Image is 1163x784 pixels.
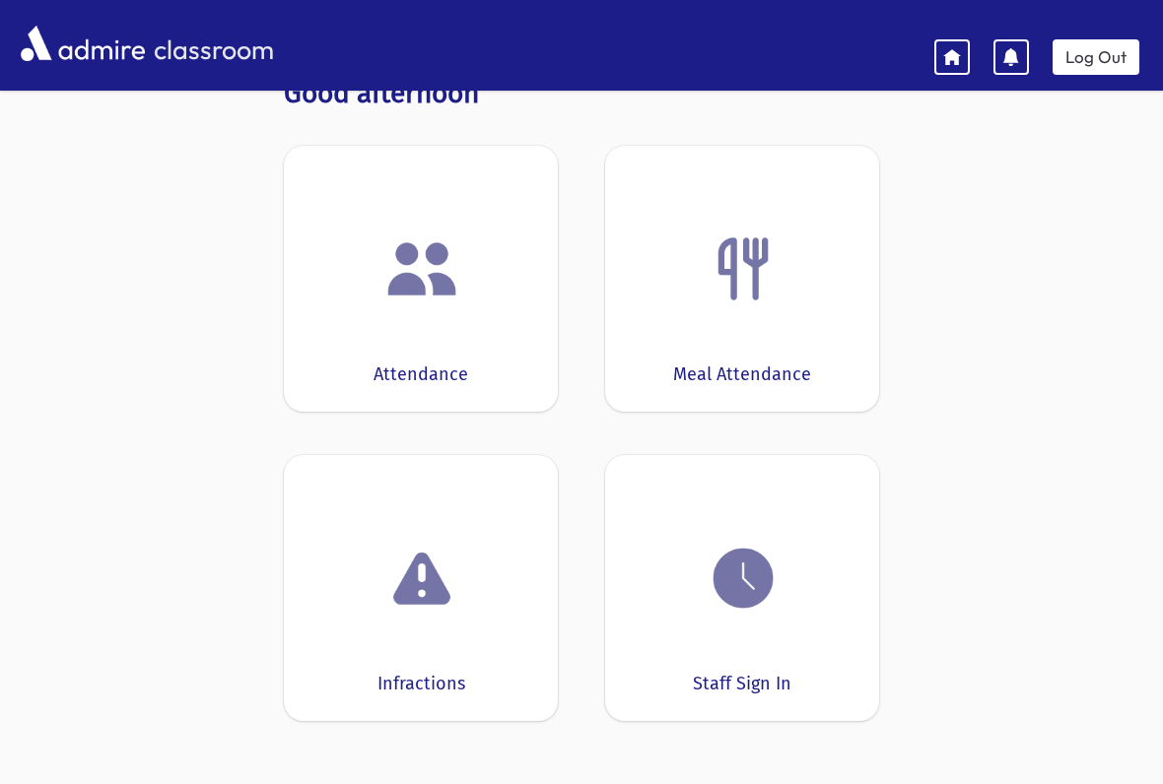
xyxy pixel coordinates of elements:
[384,545,459,620] img: exclamation.png
[16,21,150,66] img: AdmirePro
[374,361,468,388] div: Attendance
[377,671,465,697] div: Infractions
[693,671,791,697] div: Staff Sign In
[1053,39,1139,75] a: Log Out
[673,361,811,388] div: Meal Attendance
[150,18,274,70] span: classroom
[706,541,781,616] img: clock.png
[706,231,781,306] img: Fork.png
[284,77,879,110] h3: Good afternoon
[384,231,459,306] img: users.png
